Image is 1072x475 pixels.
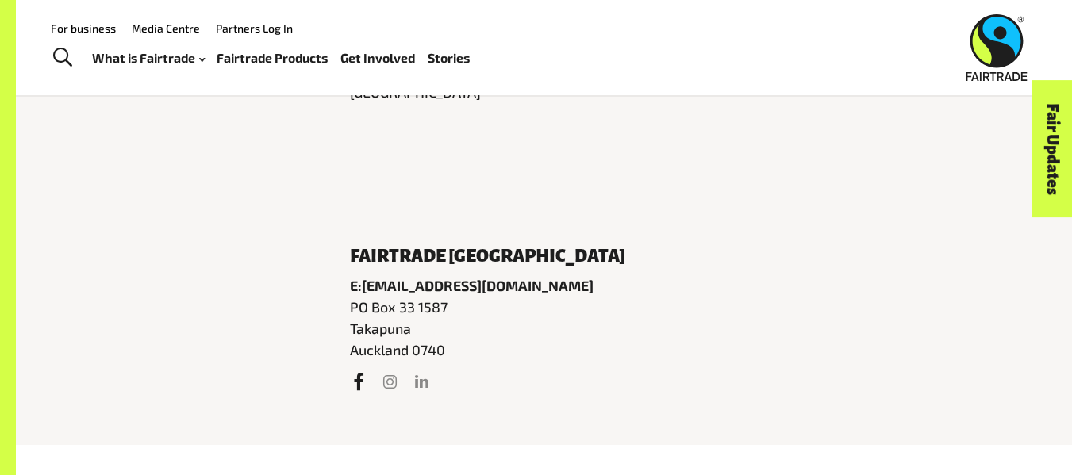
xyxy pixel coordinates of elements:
p: PO Box 33 1587 Takapuna Auckland 0740 [350,297,739,360]
img: Fairtrade Australia New Zealand logo [966,14,1028,81]
a: Fairtrade Products [217,47,328,70]
a: For business [51,21,116,35]
a: [EMAIL_ADDRESS][DOMAIN_NAME] [362,277,594,294]
a: Visit us on Facebook [348,371,368,392]
a: Partners Log In [216,21,293,35]
a: Visit us on LinkedIn [413,373,430,390]
a: Media Centre [132,21,200,35]
h6: Fairtrade [GEOGRAPHIC_DATA] [350,247,739,266]
a: Stories [428,47,470,70]
a: Toggle Search [43,38,82,78]
p: E: [350,275,739,297]
a: Visit us on Instagram [381,373,398,390]
a: What is Fairtrade [92,47,205,70]
a: Get Involved [340,47,415,70]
